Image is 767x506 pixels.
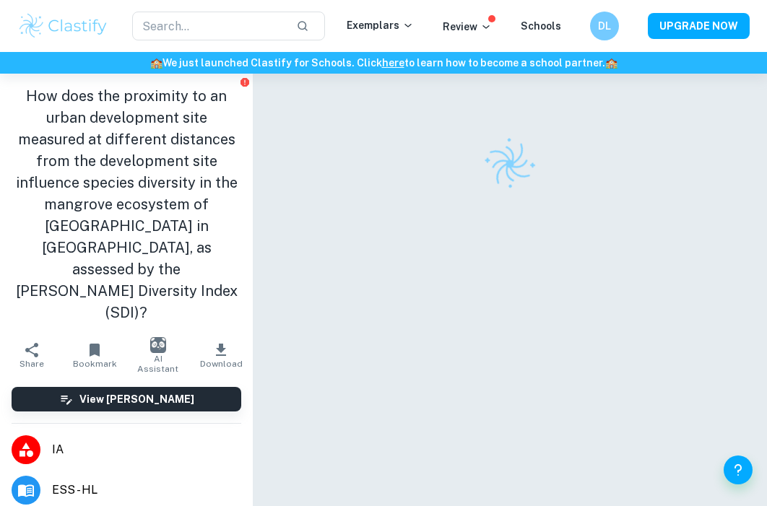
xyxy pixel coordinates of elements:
button: Bookmark [64,335,127,375]
button: View [PERSON_NAME] [12,387,241,411]
input: Search... [132,12,285,40]
span: AI Assistant [135,354,181,374]
p: Review [443,19,492,35]
button: Help and Feedback [724,455,753,484]
span: 🏫 [605,57,617,69]
p: Exemplars [347,17,414,33]
h6: DL [597,18,613,34]
span: IA [52,441,241,458]
img: Clastify logo [17,12,109,40]
button: DL [590,12,619,40]
button: AI Assistant [126,335,190,375]
button: Report issue [239,77,250,87]
span: Share [19,359,44,369]
span: Bookmark [73,359,117,369]
a: Schools [521,20,561,32]
a: here [382,57,404,69]
span: Download [200,359,243,369]
span: ESS - HL [52,481,241,499]
img: AI Assistant [150,337,166,353]
button: UPGRADE NOW [648,13,750,39]
h1: How does the proximity to an urban development site measured at different distances from the deve... [12,85,241,323]
h6: We just launched Clastify for Schools. Click to learn how to become a school partner. [3,55,764,71]
img: Clastify logo [474,128,546,200]
h6: View [PERSON_NAME] [79,391,194,407]
button: Download [190,335,253,375]
span: 🏫 [150,57,162,69]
